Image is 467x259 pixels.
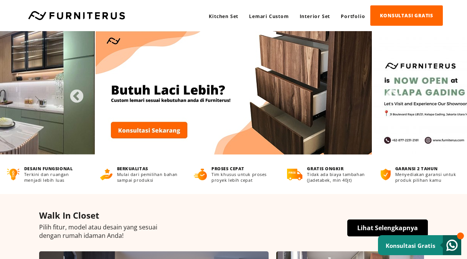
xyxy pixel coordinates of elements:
[203,6,244,27] a: Kitchen Set
[347,219,428,236] a: Lihat Selengkapnya
[211,166,273,171] h4: PROSES CEPAT
[100,169,112,180] img: berkualitas.png
[24,171,86,183] p: Terkini dan ruangan menjadi lebih luas
[117,166,180,171] h4: BERKUALITAS
[370,5,443,26] a: KONSULTASI GRATIS
[384,89,392,97] button: Next
[381,169,391,180] img: bergaransi.png
[211,171,273,183] p: Tim khusus untuk proses proyek lebih cepat
[378,235,461,255] a: Konsultasi Gratis
[395,166,460,171] h4: GARANSI 2 TAHUN
[117,171,180,183] p: Mulai dari pemilihan bahan sampai produksi
[395,171,460,183] p: Menyediakan garansi untuk produk pilihan kamu
[39,209,428,221] h4: Walk In Closet
[24,166,86,171] h4: DESAIN FUNGSIONAL
[307,171,366,183] p: Tidak ada biaya tambahan (Jadetabek, min 40jt)
[244,6,294,27] a: Lemari Custom
[287,169,302,180] img: gratis-ongkir.png
[39,223,428,240] p: Pilih fitur, model atau desain yang sesuai dengan rumah idaman Anda!
[386,242,435,249] small: Konsultasi Gratis
[294,6,336,27] a: Interior Set
[335,6,370,27] a: Portfolio
[7,169,20,180] img: desain-fungsional.png
[96,31,372,154] img: Banner3.jpg
[69,89,77,97] button: Previous
[307,166,366,171] h4: GRATIS ONGKIR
